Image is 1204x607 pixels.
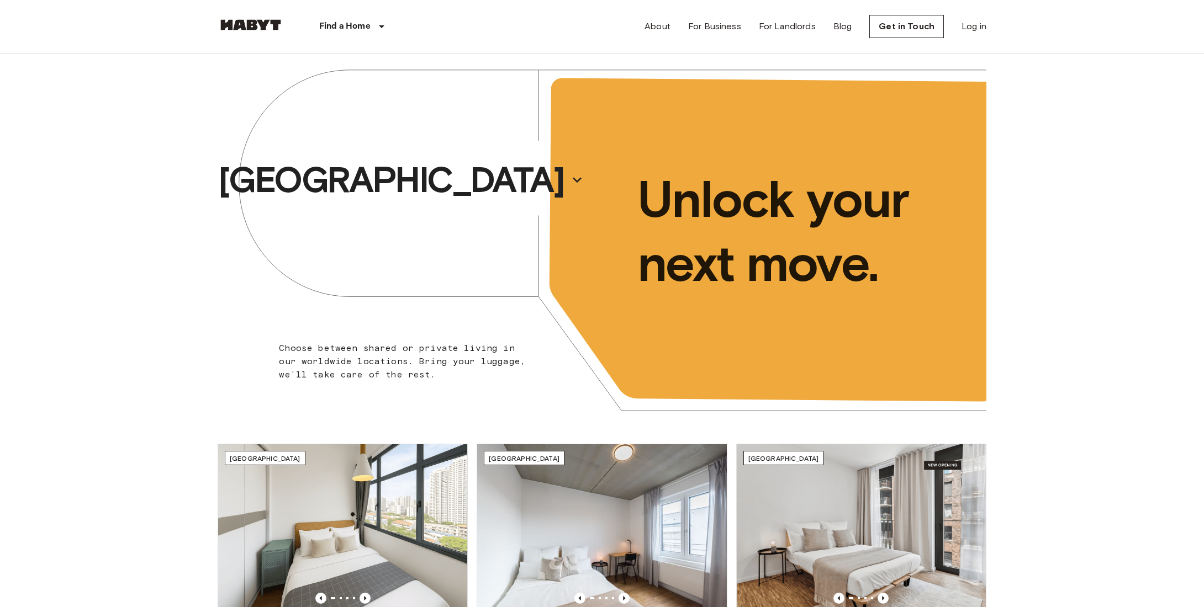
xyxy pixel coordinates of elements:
p: Unlock your next move. [637,167,969,295]
button: Previous image [833,593,844,604]
span: [GEOGRAPHIC_DATA] [748,454,819,462]
a: Blog [833,20,852,33]
p: Choose between shared or private living in our worldwide locations. Bring your luggage, we'll tak... [279,342,532,381]
a: For Landlords [759,20,816,33]
a: For Business [688,20,741,33]
button: Previous image [878,593,889,604]
p: Find a Home [319,20,371,33]
span: [GEOGRAPHIC_DATA] [489,454,559,462]
span: [GEOGRAPHIC_DATA] [230,454,300,462]
button: Previous image [574,593,585,604]
button: Previous image [619,593,630,604]
a: About [645,20,670,33]
button: Previous image [360,593,371,604]
p: [GEOGRAPHIC_DATA] [218,158,564,202]
button: [GEOGRAPHIC_DATA] [214,155,588,205]
button: Previous image [315,593,326,604]
a: Log in [962,20,986,33]
img: Habyt [218,19,284,30]
a: Get in Touch [869,15,944,38]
